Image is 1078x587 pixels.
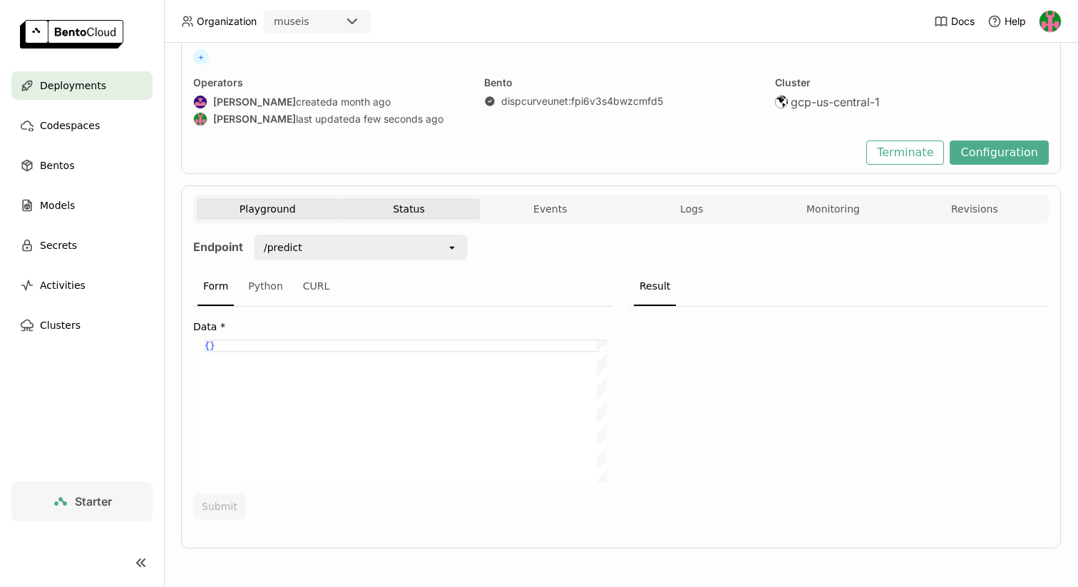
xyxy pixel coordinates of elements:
[11,311,153,340] a: Clusters
[40,317,81,334] span: Clusters
[311,15,312,29] input: Selected museis.
[11,71,153,100] a: Deployments
[11,111,153,140] a: Codespaces
[762,198,903,220] button: Monitoring
[950,141,1049,165] button: Configuration
[242,267,289,306] div: Python
[197,267,234,306] div: Form
[1039,11,1061,32] img: Noah Munro-Kagan
[11,151,153,180] a: Bentos
[297,267,336,306] div: CURL
[338,198,479,220] button: Status
[11,231,153,260] a: Secrets
[501,95,663,108] a: dispcurveunet:fpi6v3s4bwzcmfd5
[11,191,153,220] a: Models
[355,113,443,126] span: a few seconds ago
[791,95,880,109] span: gcp-us-central-1
[951,15,975,28] span: Docs
[775,76,1049,89] div: Cluster
[274,14,309,29] div: museis
[264,240,302,255] div: /predict
[11,271,153,300] a: Activities
[213,96,296,108] strong: [PERSON_NAME]
[193,240,243,254] strong: Endpoint
[446,242,458,253] svg: open
[40,197,75,214] span: Models
[332,96,391,108] span: a month ago
[193,95,467,109] div: created
[484,76,758,89] div: Bento
[210,341,215,351] span: }
[194,96,207,108] img: Tomas Skoda
[40,237,77,254] span: Secrets
[193,49,209,65] span: +
[480,198,621,220] button: Events
[11,481,153,521] a: Starter
[904,198,1045,220] button: Revisions
[193,112,467,126] div: last updated
[20,20,123,49] img: logo
[40,157,74,174] span: Bentos
[987,14,1026,29] div: Help
[194,113,207,126] img: Noah Munro-Kagan
[213,113,296,126] strong: [PERSON_NAME]
[205,341,210,351] span: {
[40,117,100,134] span: Codespaces
[634,267,676,306] div: Result
[197,198,338,220] button: Playground
[304,240,305,255] input: Selected /predict.
[1005,15,1026,28] span: Help
[40,277,86,294] span: Activities
[40,77,106,94] span: Deployments
[75,494,112,509] span: Starter
[197,15,257,28] span: Organization
[193,76,467,89] div: Operators
[934,14,975,29] a: Docs
[621,198,762,220] button: Logs
[193,494,246,519] button: Submit
[193,321,612,332] label: Data *
[866,141,944,165] button: Terminate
